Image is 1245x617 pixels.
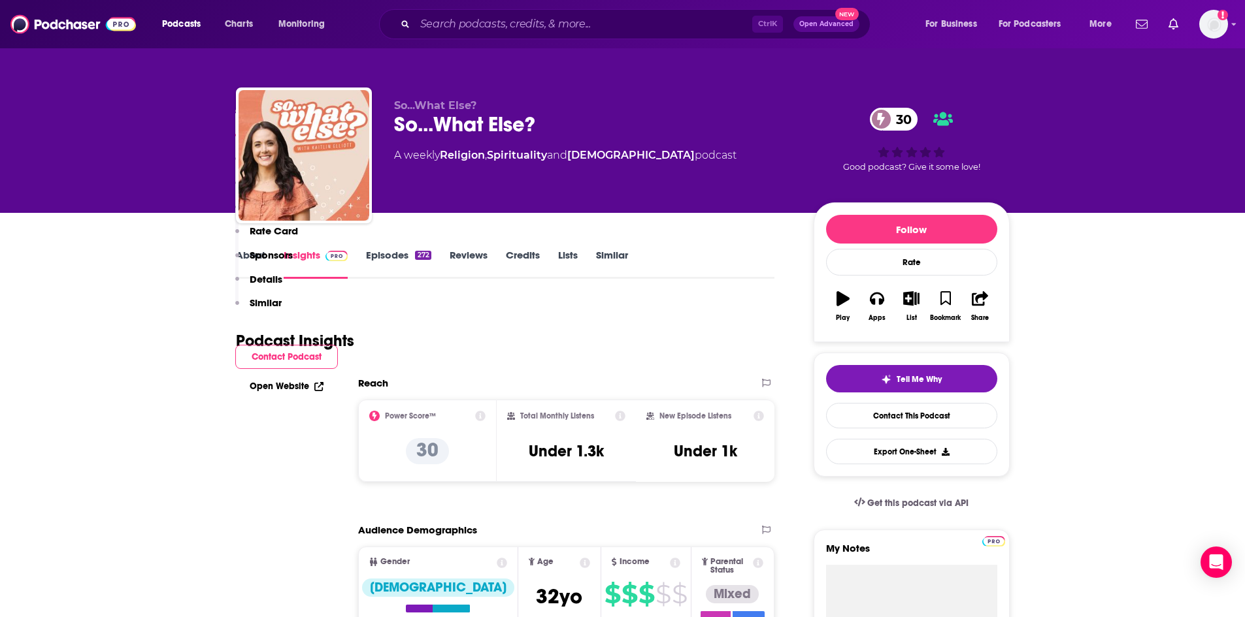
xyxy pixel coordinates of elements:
[440,149,485,161] a: Religion
[235,273,282,297] button: Details
[239,90,369,221] img: So...What Else?
[674,441,737,461] h3: Under 1k
[1131,13,1153,35] a: Show notifications dropdown
[10,12,136,37] img: Podchaser - Follow, Share and Rate Podcasts
[529,441,604,461] h3: Under 1.3k
[235,249,293,273] button: Sponsors
[971,314,989,322] div: Share
[982,534,1005,546] a: Pro website
[536,584,582,609] span: 32 yo
[925,15,977,33] span: For Business
[916,14,993,35] button: open menu
[826,283,860,330] button: Play
[826,403,997,428] a: Contact This Podcast
[153,14,218,35] button: open menu
[450,249,488,279] a: Reviews
[963,283,997,330] button: Share
[406,438,449,464] p: 30
[836,314,850,322] div: Play
[814,99,1010,180] div: 30Good podcast? Give it some love!
[547,149,567,161] span: and
[639,584,654,605] span: $
[225,15,253,33] span: Charts
[710,558,751,575] span: Parental Status
[1218,10,1228,20] svg: Add a profile image
[216,14,261,35] a: Charts
[415,251,431,260] div: 272
[990,14,1080,35] button: open menu
[366,249,431,279] a: Episodes272
[1089,15,1112,33] span: More
[1201,546,1232,578] div: Open Intercom Messenger
[826,365,997,392] button: tell me why sparkleTell Me Why
[520,411,594,420] h2: Total Monthly Listens
[843,162,980,172] span: Good podcast? Give it some love!
[826,249,997,276] div: Rate
[982,536,1005,546] img: Podchaser Pro
[380,558,410,566] span: Gender
[605,584,620,605] span: $
[752,16,783,33] span: Ctrl K
[930,314,961,322] div: Bookmark
[906,314,917,322] div: List
[235,296,282,321] button: Similar
[706,585,759,603] div: Mixed
[883,108,918,131] span: 30
[506,249,540,279] a: Credits
[659,411,731,420] h2: New Episode Listens
[620,558,650,566] span: Income
[1199,10,1228,39] span: Logged in as BenLaurro
[485,149,487,161] span: ,
[487,149,547,161] a: Spirituality
[799,21,854,27] span: Open Advanced
[894,283,928,330] button: List
[250,249,293,261] p: Sponsors
[1163,13,1184,35] a: Show notifications dropdown
[929,283,963,330] button: Bookmark
[844,487,980,519] a: Get this podcast via API
[385,411,436,420] h2: Power Score™
[860,283,894,330] button: Apps
[250,296,282,309] p: Similar
[250,381,324,392] a: Open Website
[835,8,859,20] span: New
[869,314,886,322] div: Apps
[1199,10,1228,39] button: Show profile menu
[793,16,859,32] button: Open AdvancedNew
[1199,10,1228,39] img: User Profile
[394,99,476,112] span: So...What Else?
[250,273,282,285] p: Details
[897,374,942,385] span: Tell Me Why
[415,14,752,35] input: Search podcasts, credits, & more...
[826,439,997,464] button: Export One-Sheet
[558,249,578,279] a: Lists
[870,108,918,131] a: 30
[235,345,338,369] button: Contact Podcast
[537,558,554,566] span: Age
[656,584,671,605] span: $
[672,584,687,605] span: $
[269,14,342,35] button: open menu
[394,148,737,163] div: A weekly podcast
[867,498,969,509] span: Get this podcast via API
[622,584,637,605] span: $
[1080,14,1128,35] button: open menu
[162,15,201,33] span: Podcasts
[567,149,695,161] a: [DEMOGRAPHIC_DATA]
[826,542,997,565] label: My Notes
[358,377,388,389] h2: Reach
[358,524,477,536] h2: Audience Demographics
[362,578,514,597] div: [DEMOGRAPHIC_DATA]
[391,9,883,39] div: Search podcasts, credits, & more...
[596,249,628,279] a: Similar
[278,15,325,33] span: Monitoring
[826,215,997,244] button: Follow
[999,15,1061,33] span: For Podcasters
[881,374,891,385] img: tell me why sparkle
